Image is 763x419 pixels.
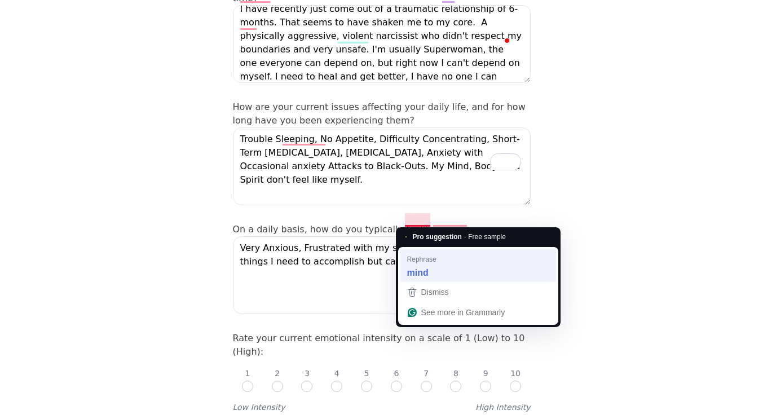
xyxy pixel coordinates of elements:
[233,102,526,126] label: How are your current issues affecting your daily life, and for how long have you been experiencin...
[510,368,521,379] p: 10
[394,368,399,379] p: 6
[233,402,285,413] label: Low Intensity
[334,368,339,379] p: 4
[305,368,310,379] p: 3
[233,333,525,357] label: Rate your current emotional intensity on a scale of 1 (Low) to 10 (High):
[483,368,488,379] p: 9
[424,368,429,379] p: 7
[453,368,458,379] p: 8
[233,224,428,235] label: On a daily basis, how do you typically feel?
[475,402,531,413] label: High Intensity
[233,5,531,83] textarea: To enrich screen reader interactions, please activate Accessibility in Grammarly extension settings
[275,368,280,379] p: 2
[233,236,531,314] textarea: To enrich screen reader interactions, please activate Accessibility in Grammarly extension settings
[233,127,531,205] textarea: To enrich screen reader interactions, please activate Accessibility in Grammarly extension settings
[245,368,250,379] p: 1
[364,368,369,379] p: 5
